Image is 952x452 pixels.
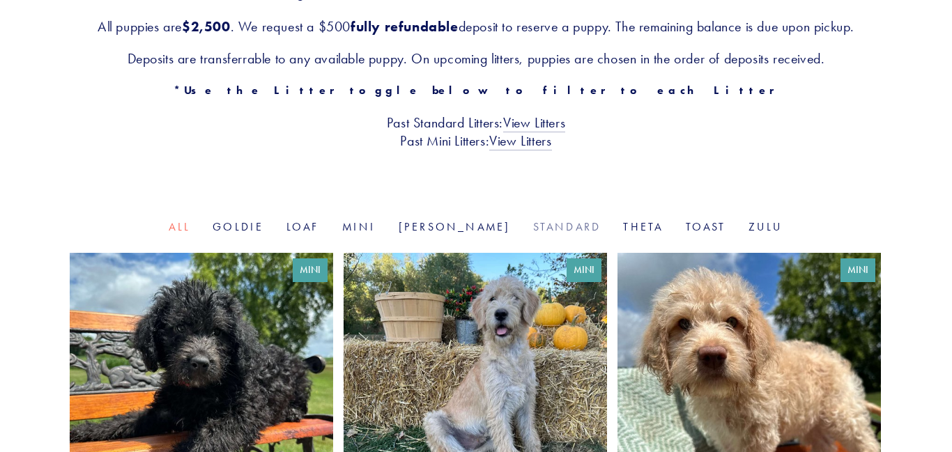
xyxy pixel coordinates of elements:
[533,220,601,233] a: Standard
[70,49,882,68] h3: Deposits are transferrable to any available puppy. On upcoming litters, puppies are chosen in the...
[70,17,882,36] h3: All puppies are . We request a $500 deposit to reserve a puppy. The remaining balance is due upon...
[748,220,783,233] a: Zulu
[342,220,376,233] a: Mini
[169,220,190,233] a: All
[399,220,511,233] a: [PERSON_NAME]
[503,114,565,132] a: View Litters
[70,114,882,150] h3: Past Standard Litters: Past Mini Litters:
[213,220,263,233] a: Goldie
[686,220,726,233] a: Toast
[174,84,778,97] strong: *Use the Litter toggle below to filter to each Litter
[623,220,663,233] a: Theta
[182,18,231,35] strong: $2,500
[489,132,551,150] a: View Litters
[286,220,320,233] a: Loaf
[351,18,459,35] strong: fully refundable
